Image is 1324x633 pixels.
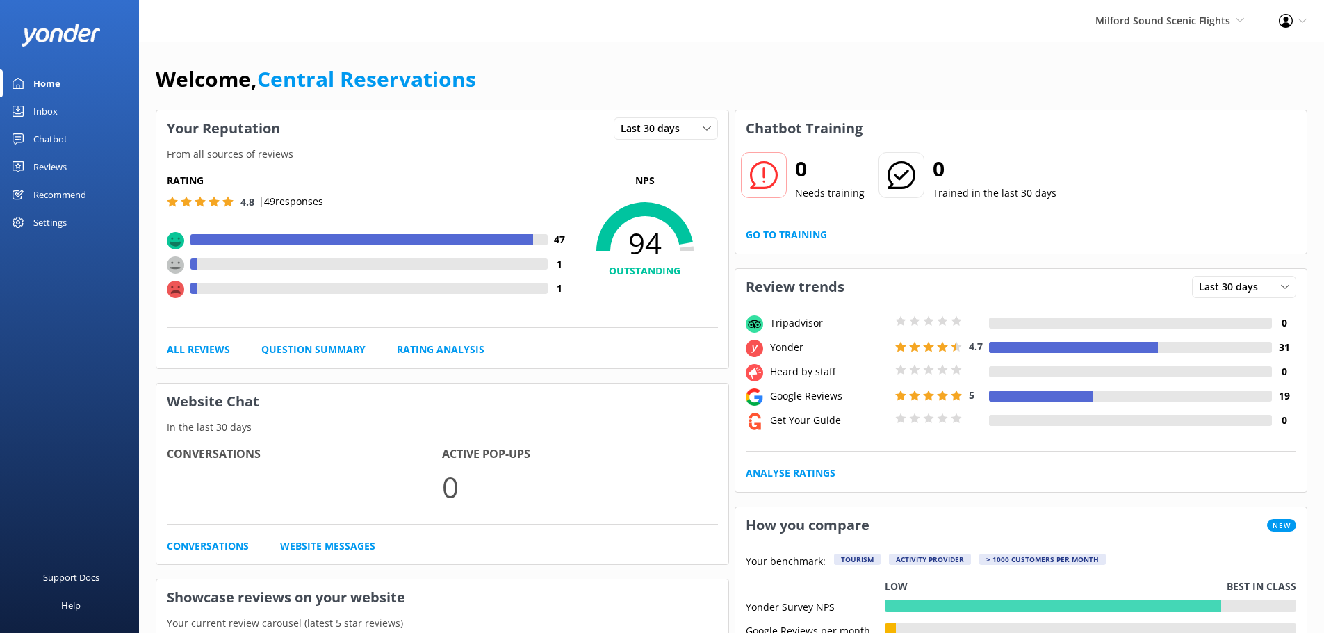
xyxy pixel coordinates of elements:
[746,554,826,570] p: Your benchmark:
[621,121,688,136] span: Last 30 days
[889,554,971,565] div: Activity Provider
[1272,388,1296,404] h4: 19
[156,579,728,616] h3: Showcase reviews on your website
[1267,519,1296,532] span: New
[33,69,60,97] div: Home
[156,110,291,147] h3: Your Reputation
[240,195,254,208] span: 4.8
[43,564,99,591] div: Support Docs
[746,600,885,612] div: Yonder Survey NPS
[795,152,865,186] h2: 0
[572,226,718,261] span: 94
[33,181,86,208] div: Recommend
[767,388,892,404] div: Google Reviews
[1227,579,1296,594] p: Best in class
[442,445,717,463] h4: Active Pop-ups
[33,97,58,125] div: Inbox
[746,227,827,242] a: Go to Training
[767,364,892,379] div: Heard by staff
[735,507,880,543] h3: How you compare
[156,384,728,420] h3: Website Chat
[442,463,717,510] p: 0
[33,208,67,236] div: Settings
[767,413,892,428] div: Get Your Guide
[167,342,230,357] a: All Reviews
[167,445,442,463] h4: Conversations
[156,147,728,162] p: From all sources of reviews
[572,263,718,279] h4: OUTSTANDING
[156,616,728,631] p: Your current review carousel (latest 5 star reviews)
[969,340,983,353] span: 4.7
[746,466,835,481] a: Analyse Ratings
[572,173,718,188] p: NPS
[979,554,1106,565] div: > 1000 customers per month
[1199,279,1266,295] span: Last 30 days
[1272,364,1296,379] h4: 0
[280,539,375,554] a: Website Messages
[33,153,67,181] div: Reviews
[548,281,572,296] h4: 1
[21,24,101,47] img: yonder-white-logo.png
[795,186,865,201] p: Needs training
[969,388,974,402] span: 5
[156,63,476,96] h1: Welcome,
[933,186,1056,201] p: Trained in the last 30 days
[767,315,892,331] div: Tripadvisor
[548,256,572,272] h4: 1
[261,342,366,357] a: Question Summary
[767,340,892,355] div: Yonder
[735,110,873,147] h3: Chatbot Training
[933,152,1056,186] h2: 0
[33,125,67,153] div: Chatbot
[735,269,855,305] h3: Review trends
[259,194,323,209] p: | 49 responses
[167,173,572,188] h5: Rating
[167,539,249,554] a: Conversations
[1272,340,1296,355] h4: 31
[885,579,908,594] p: Low
[1095,14,1230,27] span: Milford Sound Scenic Flights
[61,591,81,619] div: Help
[397,342,484,357] a: Rating Analysis
[156,420,728,435] p: In the last 30 days
[257,65,476,93] a: Central Reservations
[834,554,881,565] div: Tourism
[1272,315,1296,331] h4: 0
[548,232,572,247] h4: 47
[1272,413,1296,428] h4: 0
